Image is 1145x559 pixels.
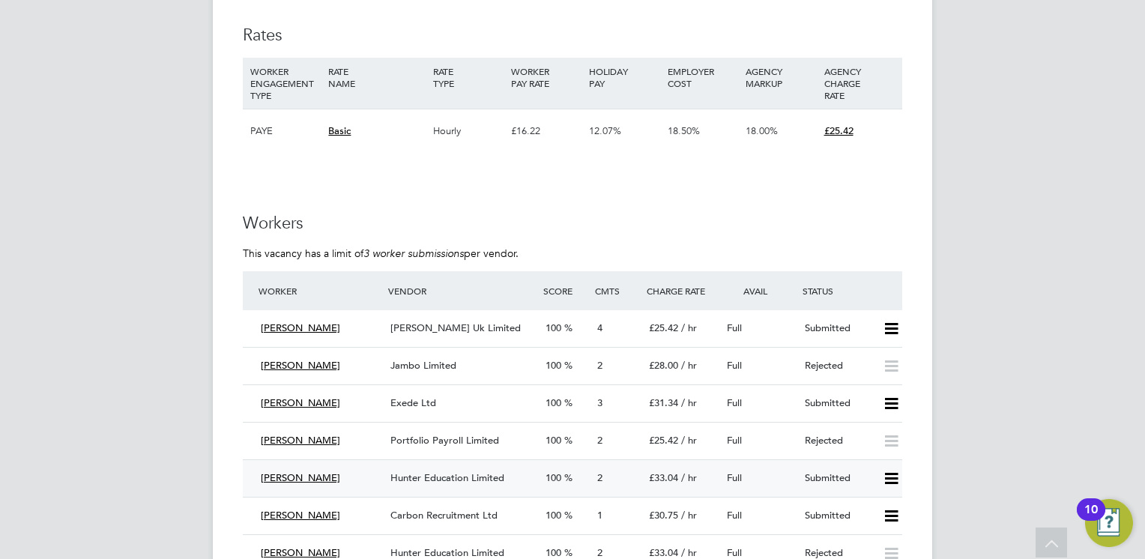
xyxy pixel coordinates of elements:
[243,247,902,260] p: This vacancy has a limit of per vendor.
[363,247,464,260] em: 3 worker submissions
[589,124,621,137] span: 12.07%
[507,109,585,153] div: £16.22
[261,359,340,372] span: [PERSON_NAME]
[664,58,742,97] div: EMPLOYER COST
[324,58,429,97] div: RATE NAME
[799,354,877,378] div: Rejected
[546,321,561,334] span: 100
[668,124,700,137] span: 18.50%
[681,546,697,559] span: / hr
[429,109,507,153] div: Hourly
[727,396,742,409] span: Full
[597,396,602,409] span: 3
[1085,499,1133,547] button: Open Resource Center, 10 new notifications
[799,277,902,304] div: Status
[799,391,877,416] div: Submitted
[390,471,504,484] span: Hunter Education Limited
[727,471,742,484] span: Full
[643,277,721,304] div: Charge Rate
[649,471,678,484] span: £33.04
[681,359,697,372] span: / hr
[261,509,340,522] span: [PERSON_NAME]
[727,546,742,559] span: Full
[261,396,340,409] span: [PERSON_NAME]
[546,396,561,409] span: 100
[247,58,324,109] div: WORKER ENGAGEMENT TYPE
[649,509,678,522] span: £30.75
[255,277,384,304] div: Worker
[649,546,678,559] span: £33.04
[799,504,877,528] div: Submitted
[591,277,643,304] div: Cmts
[546,546,561,559] span: 100
[507,58,585,97] div: WORKER PAY RATE
[540,277,591,304] div: Score
[649,359,678,372] span: £28.00
[681,396,697,409] span: / hr
[390,546,504,559] span: Hunter Education Limited
[799,316,877,341] div: Submitted
[799,466,877,491] div: Submitted
[243,213,902,235] h3: Workers
[546,434,561,447] span: 100
[243,25,902,46] h3: Rates
[727,434,742,447] span: Full
[1084,510,1098,529] div: 10
[681,471,697,484] span: / hr
[821,58,898,109] div: AGENCY CHARGE RATE
[261,471,340,484] span: [PERSON_NAME]
[384,277,540,304] div: Vendor
[390,359,456,372] span: Jambo Limited
[681,434,697,447] span: / hr
[742,58,820,97] div: AGENCY MARKUP
[746,124,778,137] span: 18.00%
[597,321,602,334] span: 4
[727,321,742,334] span: Full
[597,509,602,522] span: 1
[681,321,697,334] span: / hr
[247,109,324,153] div: PAYE
[390,396,436,409] span: Exede Ltd
[799,429,877,453] div: Rejected
[390,434,499,447] span: Portfolio Payroll Limited
[546,471,561,484] span: 100
[328,124,351,137] span: Basic
[727,359,742,372] span: Full
[824,124,854,137] span: £25.42
[390,321,521,334] span: [PERSON_NAME] Uk Limited
[390,509,498,522] span: Carbon Recruitment Ltd
[597,434,602,447] span: 2
[681,509,697,522] span: / hr
[721,277,799,304] div: Avail
[261,321,340,334] span: [PERSON_NAME]
[546,359,561,372] span: 100
[261,546,340,559] span: [PERSON_NAME]
[429,58,507,97] div: RATE TYPE
[261,434,340,447] span: [PERSON_NAME]
[597,546,602,559] span: 2
[585,58,663,97] div: HOLIDAY PAY
[597,359,602,372] span: 2
[649,434,678,447] span: £25.42
[597,471,602,484] span: 2
[546,509,561,522] span: 100
[649,321,678,334] span: £25.42
[727,509,742,522] span: Full
[649,396,678,409] span: £31.34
